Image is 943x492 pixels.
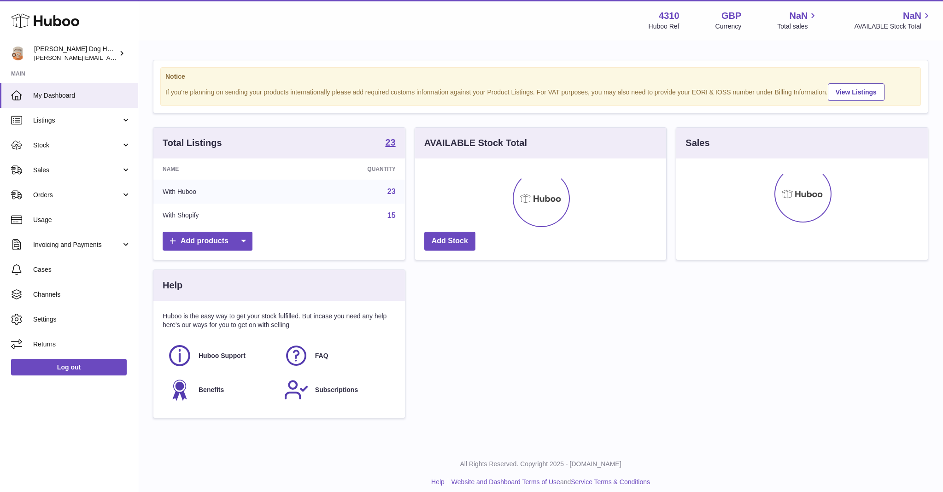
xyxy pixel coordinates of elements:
[167,377,275,402] a: Benefits
[828,83,884,101] a: View Listings
[33,216,131,224] span: Usage
[431,478,445,486] a: Help
[284,377,391,402] a: Subscriptions
[163,137,222,149] h3: Total Listings
[163,232,252,251] a: Add products
[854,10,932,31] a: NaN AVAILABLE Stock Total
[424,232,475,251] a: Add Stock
[153,204,289,228] td: With Shopify
[33,315,131,324] span: Settings
[721,10,741,22] strong: GBP
[315,386,358,394] span: Subscriptions
[715,22,742,31] div: Currency
[153,180,289,204] td: With Huboo
[199,386,224,394] span: Benefits
[789,10,808,22] span: NaN
[777,22,818,31] span: Total sales
[11,47,25,60] img: toby@hackneydoghouse.com
[33,340,131,349] span: Returns
[146,460,936,469] p: All Rights Reserved. Copyright 2025 - [DOMAIN_NAME]
[649,22,679,31] div: Huboo Ref
[33,91,131,100] span: My Dashboard
[165,72,916,81] strong: Notice
[33,141,121,150] span: Stock
[424,137,527,149] h3: AVAILABLE Stock Total
[165,82,916,101] div: If you're planning on sending your products internationally please add required customs informati...
[33,116,121,125] span: Listings
[659,10,679,22] strong: 4310
[163,312,396,329] p: Huboo is the easy way to get your stock fulfilled. But incase you need any help here's our ways f...
[385,138,395,149] a: 23
[685,137,709,149] h3: Sales
[34,54,185,61] span: [PERSON_NAME][EMAIL_ADDRESS][DOMAIN_NAME]
[33,240,121,249] span: Invoicing and Payments
[854,22,932,31] span: AVAILABLE Stock Total
[903,10,921,22] span: NaN
[34,45,117,62] div: [PERSON_NAME] Dog House
[199,351,246,360] span: Huboo Support
[385,138,395,147] strong: 23
[153,158,289,180] th: Name
[387,187,396,195] a: 23
[451,478,560,486] a: Website and Dashboard Terms of Use
[33,265,131,274] span: Cases
[448,478,650,486] li: and
[289,158,404,180] th: Quantity
[167,343,275,368] a: Huboo Support
[571,478,650,486] a: Service Terms & Conditions
[163,279,182,292] h3: Help
[387,211,396,219] a: 15
[315,351,328,360] span: FAQ
[33,166,121,175] span: Sales
[777,10,818,31] a: NaN Total sales
[33,290,131,299] span: Channels
[33,191,121,199] span: Orders
[284,343,391,368] a: FAQ
[11,359,127,375] a: Log out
